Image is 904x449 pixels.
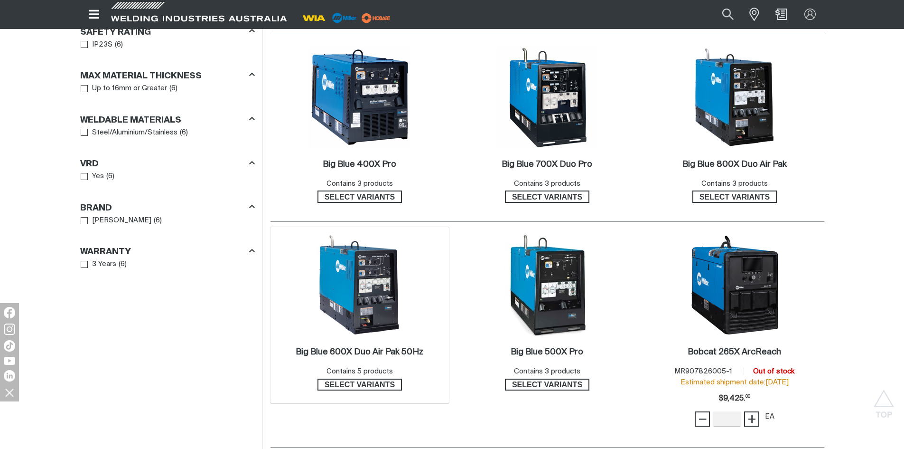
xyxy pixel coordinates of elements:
[680,379,789,386] span: Estimated shipment date: [DATE]
[80,159,99,170] h3: VRD
[81,82,254,95] ul: Max Material Thickness
[81,258,117,271] a: 3 Years
[502,159,592,170] a: Big Blue 700X Duo Pro
[511,348,583,356] h2: Big Blue 500X Pro
[80,25,255,38] div: Safety Rating
[684,234,785,336] img: Bobcat 265X ArcReach
[514,366,580,377] div: Contains 3 products
[92,215,151,226] span: [PERSON_NAME]
[80,69,255,82] div: Max Material Thickness
[718,389,750,408] span: $9,425.
[119,259,127,270] span: ( 6 )
[4,357,15,365] img: YouTube
[81,126,178,139] a: Steel/Aluminium/Stainless
[4,324,15,335] img: Instagram
[309,47,410,148] img: Big Blue 400X Pro
[505,379,589,391] a: Select variants of Big Blue 500X Pro
[80,27,151,38] h3: Safety Rating
[81,126,254,139] ul: Weldable Materials
[318,379,401,391] span: Select variants
[674,368,732,375] span: MR907826005-1
[698,411,707,427] span: −
[688,348,781,356] h2: Bobcat 265X ArcReach
[753,368,794,375] span: Out of stock
[317,191,402,203] a: Select variants of Big Blue 400X Pro
[92,39,112,50] span: IP23S
[169,83,177,94] span: ( 6 )
[81,82,168,95] a: Up to 16mm or Greater
[323,159,396,170] a: Big Blue 400X Pro
[80,115,181,126] h3: Weldable Materials
[80,247,131,258] h3: Warranty
[80,113,255,126] div: Weldable Materials
[180,127,188,138] span: ( 6 )
[712,4,744,25] button: Search products
[80,245,255,258] div: Warranty
[106,171,114,182] span: ( 6 )
[506,379,588,391] span: Select variants
[682,159,787,170] a: Big Blue 800X Duo Air Pak
[718,389,750,408] div: Price
[326,366,393,377] div: Contains 5 products
[682,160,787,169] h2: Big Blue 800X Duo Air Pak
[309,234,410,336] img: Big Blue 600X Duo Air Pak 50Hz
[92,171,104,182] span: Yes
[502,160,592,169] h2: Big Blue 700X Duo Pro
[323,160,396,169] h2: Big Blue 400X Pro
[692,191,777,203] a: Select variants of Big Blue 800X Duo Air Pak
[4,307,15,318] img: Facebook
[684,47,785,148] img: Big Blue 800X Duo Air Pak
[326,179,393,190] div: Contains 3 products
[701,179,768,190] div: Contains 3 products
[359,11,393,25] img: miller
[765,411,774,422] div: EA
[81,214,152,227] a: [PERSON_NAME]
[505,191,589,203] a: Select variants of Big Blue 700X Duo Pro
[496,234,598,336] img: Big Blue 500X Pro
[496,47,598,148] img: Big Blue 700X Duo Pro
[80,203,112,214] h3: Brand
[873,390,895,411] button: Scroll to top
[80,201,255,214] div: Brand
[514,179,580,190] div: Contains 3 products
[80,157,255,170] div: VRD
[506,191,588,203] span: Select variants
[318,191,401,203] span: Select variants
[92,127,177,138] span: Steel/Aluminium/Stainless
[4,340,15,352] img: TikTok
[81,170,254,183] ul: VRD
[359,14,393,21] a: miller
[1,384,18,401] img: hide socials
[746,395,750,399] sup: 00
[317,379,402,391] a: Select variants of Big Blue 600X Duo Air Pak 50Hz
[688,347,781,358] a: Bobcat 265X ArcReach
[92,83,167,94] span: Up to 16mm or Greater
[81,38,113,51] a: IP23S
[4,370,15,382] img: LinkedIn
[700,4,744,25] input: Product name or item number...
[774,9,789,20] a: Shopping cart (0 product(s))
[296,348,423,356] h2: Big Blue 600X Duo Air Pak 50Hz
[693,191,776,203] span: Select variants
[81,38,254,51] ul: Safety Rating
[92,259,116,270] span: 3 Years
[747,411,756,427] span: +
[511,347,583,358] a: Big Blue 500X Pro
[115,39,123,50] span: ( 6 )
[154,215,162,226] span: ( 6 )
[80,71,202,82] h3: Max Material Thickness
[81,170,104,183] a: Yes
[81,258,254,271] ul: Warranty
[296,347,423,358] a: Big Blue 600X Duo Air Pak 50Hz
[81,214,254,227] ul: Brand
